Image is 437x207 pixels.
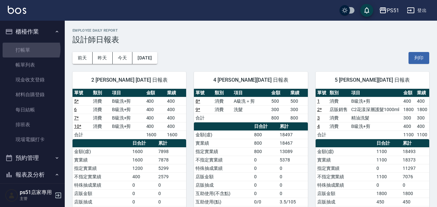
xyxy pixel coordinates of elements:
td: 1800 [415,105,429,114]
td: 0 [375,164,401,172]
button: 登出 [404,5,429,16]
td: B級洗+剪 [110,105,145,114]
td: 消費 [91,122,110,130]
td: 店販金額 [73,189,131,198]
td: 400 [165,114,186,122]
td: 1100 [375,156,401,164]
td: 消費 [328,114,350,122]
td: 不指定實業績 [73,172,131,181]
td: 400 [165,97,186,105]
td: 400 [165,105,186,114]
td: 消費 [91,97,110,105]
td: 實業績 [316,156,375,164]
td: 400 [415,122,429,130]
td: 店販銷售 [328,105,350,114]
td: 0 [131,198,157,206]
td: 0 [157,198,186,206]
th: 單號 [316,89,328,97]
td: 18467 [278,139,308,147]
td: 18497 [278,130,308,139]
td: 800 [252,147,278,156]
td: 1600 [131,147,157,156]
td: 7898 [157,147,186,156]
th: 日合計 [252,122,278,131]
td: 800 [252,139,278,147]
td: B級洗+剪 [350,97,401,105]
td: 800 [289,114,308,122]
a: 現金收支登錄 [3,72,62,87]
td: 店販金額 [316,189,375,198]
a: 打帳單 [3,43,62,57]
td: 400 [402,122,416,130]
td: 金額(虛) [73,147,131,156]
td: 0 [252,156,278,164]
td: 300 [270,105,289,114]
span: 2 [PERSON_NAME] [DATE] 日報表 [80,77,178,83]
span: 5 [PERSON_NAME][DATE] 日報表 [323,77,421,83]
td: 1800 [375,189,401,198]
button: 今天 [113,52,133,64]
th: 單號 [194,89,213,97]
td: 合計 [73,130,91,139]
td: 1800 [402,105,416,114]
td: 500 [270,97,289,105]
th: 日合計 [131,139,157,148]
a: 材料自購登錄 [3,87,62,102]
h3: 設計師日報表 [73,35,429,44]
td: 0 [278,181,308,189]
button: 報表及分析 [3,166,62,183]
th: 類別 [328,89,350,97]
td: 400 [415,97,429,105]
td: 800 [252,130,278,139]
td: 1100 [402,130,416,139]
th: 單號 [73,89,91,97]
th: 金額 [270,89,289,97]
td: 指定實業績 [194,147,252,156]
a: 現場電腦打卡 [3,132,62,147]
td: B級洗+剪 [350,122,401,130]
td: 400 [145,114,165,122]
td: 金額(虛) [194,130,252,139]
td: 13089 [278,147,308,156]
button: 預約管理 [3,150,62,166]
a: 帳單列表 [3,57,62,72]
td: 18493 [401,147,429,156]
h2: Employee Daily Report [73,28,429,33]
td: 0 [401,181,429,189]
td: 1600 [145,130,165,139]
td: 0 [252,172,278,181]
td: 800 [270,114,289,122]
td: 消費 [328,122,350,130]
table: a dense table [194,89,308,122]
div: PS51 [387,6,399,15]
td: 精油洗髮 [350,114,401,122]
button: save [360,4,373,17]
td: 1600 [131,156,157,164]
td: 5378 [278,156,308,164]
a: 6 [74,107,77,112]
th: 項目 [110,89,145,97]
td: 500 [289,97,308,105]
td: 0 [375,181,401,189]
td: 指定實業績 [73,164,131,172]
td: B級洗+剪 [110,97,145,105]
td: 特殊抽成業績 [316,181,375,189]
td: 0 [278,172,308,181]
td: 合計 [316,130,328,139]
h5: ps51店家專用 [20,189,53,196]
td: 2579 [157,172,186,181]
td: 實業績 [73,156,131,164]
td: 300 [402,114,416,122]
td: 400 [131,172,157,181]
a: 每日結帳 [3,102,62,117]
button: PS51 [376,4,402,17]
th: 金額 [402,89,416,97]
th: 項目 [350,89,401,97]
th: 累計 [278,122,308,131]
td: A級洗＋剪 [232,97,270,105]
th: 類別 [91,89,110,97]
td: 400 [145,97,165,105]
td: 1100 [375,147,401,156]
td: 店販抽成 [316,198,375,206]
td: 1800 [401,189,429,198]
